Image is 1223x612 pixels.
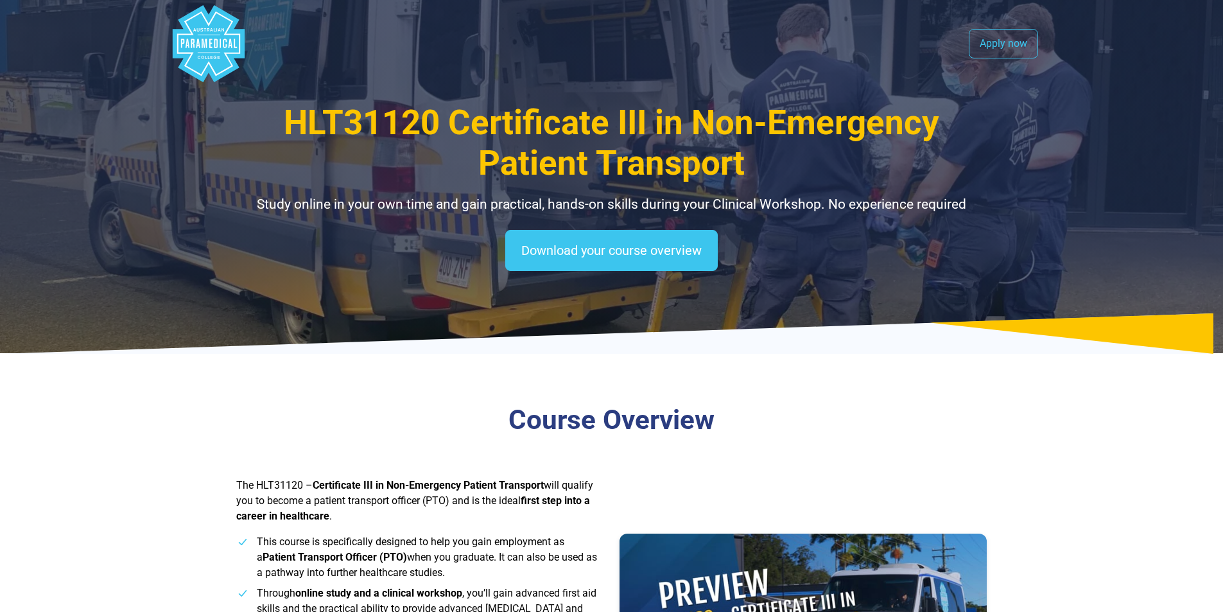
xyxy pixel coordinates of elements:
p: Study online in your own time and gain practical, hands-on skills during your Clinical Workshop. ... [236,195,987,215]
a: Download your course overview [505,230,718,271]
strong: first step into a career in healthcare [236,494,590,522]
a: Apply now [969,29,1038,58]
strong: online study and a clinical workshop [295,587,462,599]
span: The HLT31120 – will qualify you to become a patient transport officer (PTO) and is the ideal . [236,479,593,522]
strong: Certificate III in Non-Emergency Patient Transport [313,479,544,491]
span: This course is specifically designed to help you gain employment as a when you graduate. It can a... [257,536,597,579]
div: Australian Paramedical College [170,5,247,82]
h3: Course Overview [236,404,987,437]
strong: Patient Transport Officer (PTO) [263,551,407,563]
span: HLT31120 Certificate III in Non-Emergency Patient Transport [284,103,939,183]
